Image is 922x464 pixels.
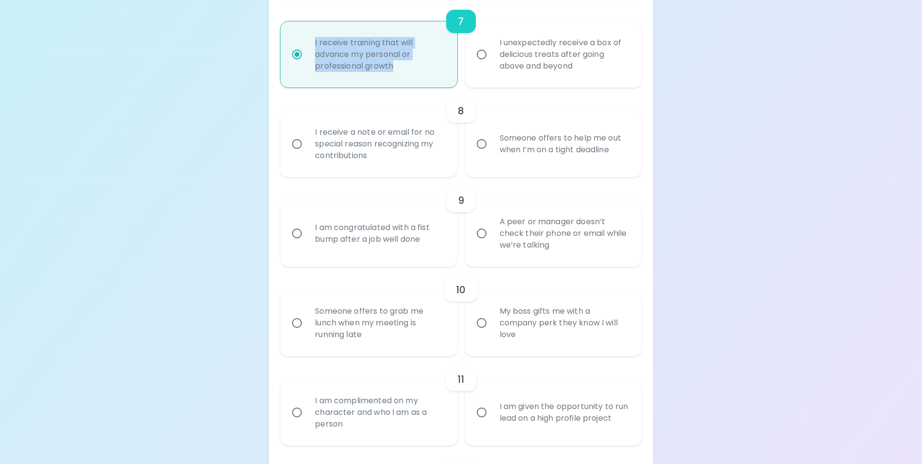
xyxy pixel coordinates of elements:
[492,204,636,263] div: A peer or manager doesn’t check their phone or email while we’re talking
[280,177,641,267] div: choice-group-check
[492,25,636,84] div: I unexpectedly receive a box of delicious treats after going above and beyond
[280,88,641,177] div: choice-group-check
[307,210,452,257] div: I am congratulated with a fist bump after a job well done
[492,294,636,352] div: My boss gifts me with a company perk they know I will love
[458,103,464,119] h6: 8
[307,383,452,442] div: I am complimented on my character and who I am as a person
[307,25,452,84] div: I receive training that will advance my personal or professional growth
[307,294,452,352] div: Someone offers to grab me lunch when my meeting is running late
[458,193,464,208] h6: 9
[280,267,641,356] div: choice-group-check
[280,356,641,446] div: choice-group-check
[458,14,464,29] h6: 7
[457,372,464,387] h6: 11
[456,282,466,298] h6: 10
[307,115,452,173] div: I receive a note or email for no special reason recognizing my contributions
[492,121,636,167] div: Someone offers to help me out when I’m on a tight deadline
[492,389,636,436] div: I am given the opportunity to run lead on a high profile project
